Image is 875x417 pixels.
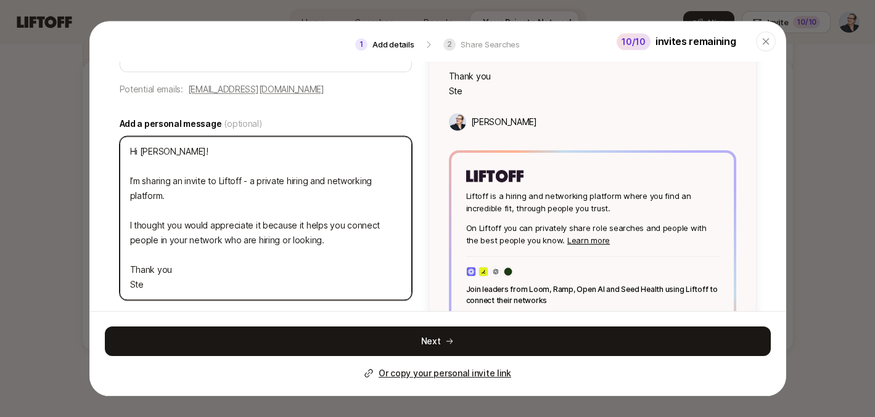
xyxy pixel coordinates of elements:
[188,83,324,97] button: [EMAIL_ADDRESS][DOMAIN_NAME]
[466,171,524,183] img: Liftoff Logo
[491,267,501,277] img: 0e0a616a_8c12_4e99_8f27_09cc423ab85c.jpg
[479,267,488,277] img: f92ccad0_b811_468c_8b5a_ad63715c99b3.jpg
[364,366,511,381] button: Or copy your personal invite link
[120,117,412,132] label: Add a personal message
[503,267,513,277] img: eb2e39df_cdfa_431d_9662_97a27dfed651.jpg
[120,83,183,97] p: Potential emails:
[655,34,736,50] p: invites remaining
[617,33,651,50] div: 10 /10
[466,222,719,247] p: On Liftoff you can privately share role searches and people with the best people you know.
[224,117,262,132] span: (optional)
[130,50,401,65] input: Enter their email address
[471,115,537,130] p: [PERSON_NAME]
[379,366,511,381] p: Or copy your personal invite link
[466,190,719,215] p: Liftoff is a hiring and networking platform where you find an incredible fit, through people you ...
[449,114,466,131] img: Stela
[466,267,476,277] img: 7f5d8623_01b3_4d11_b5d5_538260a5d057.jpg
[105,326,771,356] button: Next
[120,137,412,301] textarea: Hi [PERSON_NAME]! I’m sharing an invite to Liftoff - a private hiring and networking platform. I ...
[567,236,610,246] a: Learn more
[466,285,719,307] p: Join leaders from Loom, Ramp, Open AI and Seed Health using Liftoff to connect their networks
